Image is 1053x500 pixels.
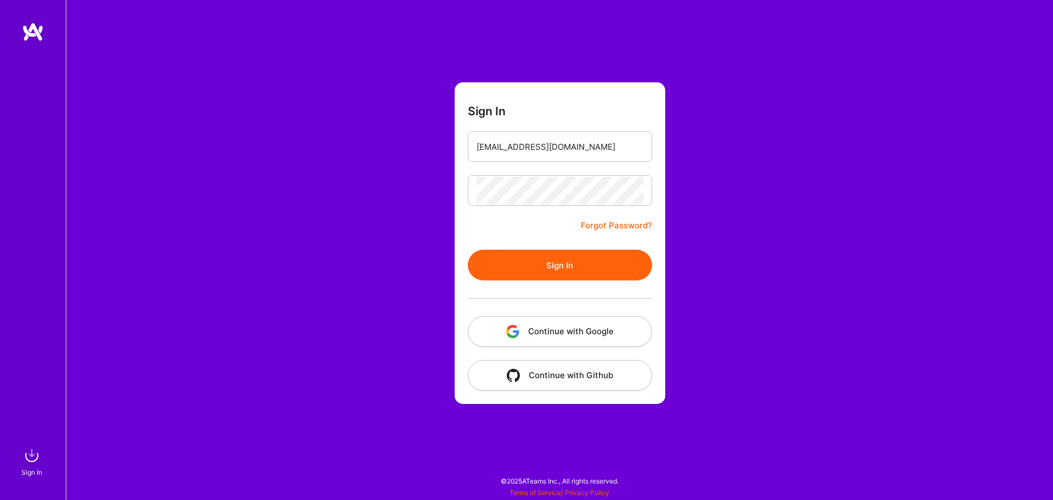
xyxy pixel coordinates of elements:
[506,325,519,338] img: icon
[477,133,643,161] input: Email...
[66,467,1053,495] div: © 2025 ATeams Inc., All rights reserved.
[509,488,561,497] a: Terms of Service
[468,250,652,280] button: Sign In
[509,488,609,497] span: |
[468,104,506,118] h3: Sign In
[21,467,42,478] div: Sign In
[565,488,609,497] a: Privacy Policy
[468,316,652,347] button: Continue with Google
[581,219,652,232] a: Forgot Password?
[468,360,652,391] button: Continue with Github
[21,445,43,467] img: sign in
[23,445,43,478] a: sign inSign In
[22,22,44,42] img: logo
[507,369,520,382] img: icon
